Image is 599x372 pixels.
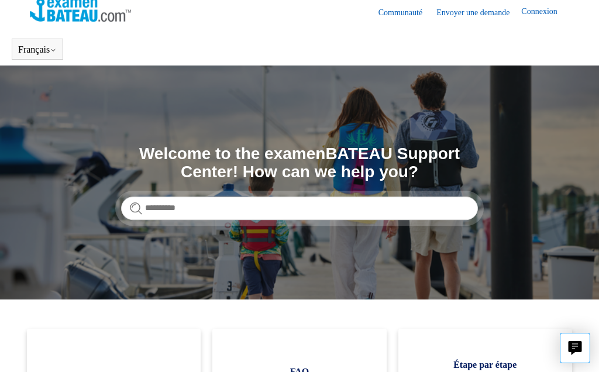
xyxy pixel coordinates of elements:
[436,6,521,19] a: Envoyer une demande
[521,5,569,19] a: Connexion
[121,145,478,181] h1: Welcome to the examenBATEAU Support Center! How can we help you?
[18,44,57,55] button: Français
[378,6,434,19] a: Communauté
[560,333,590,363] button: Live chat
[121,197,478,220] input: Rechercher
[416,358,555,372] span: Étape par étape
